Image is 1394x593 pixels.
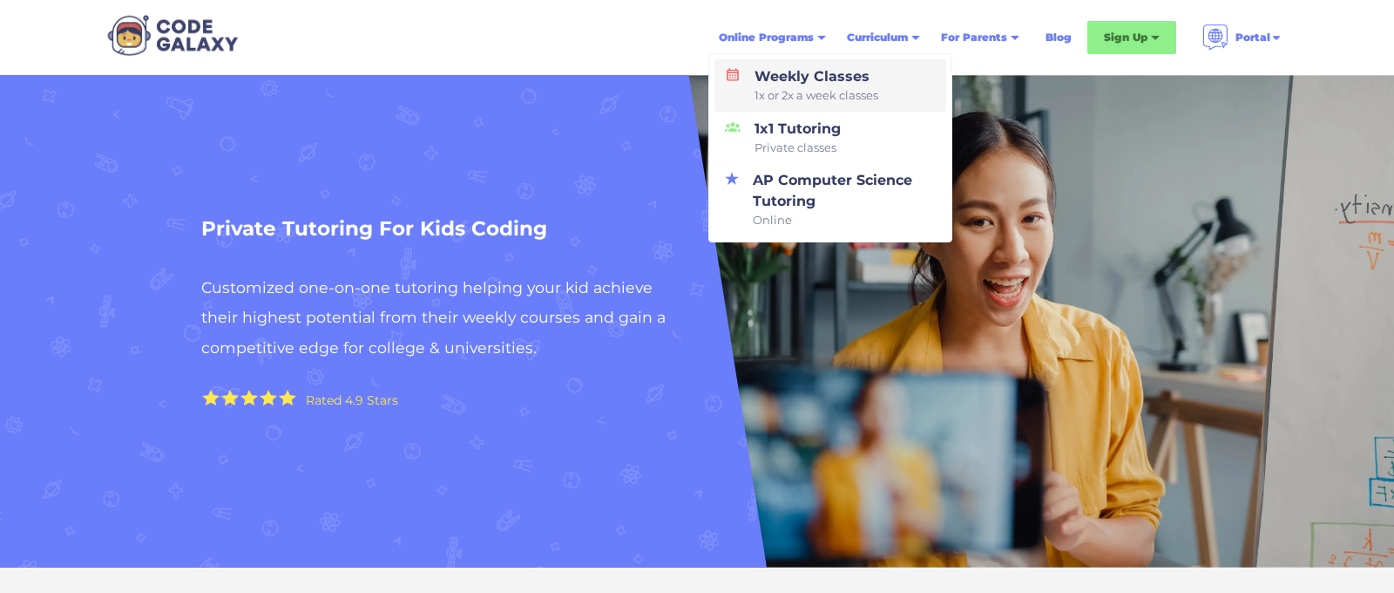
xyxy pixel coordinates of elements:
img: Yellow Star - the Code Galaxy [279,390,296,406]
span: Online [753,212,936,229]
div: Rated 4.9 Stars [306,394,398,406]
div: Curriculum [847,29,908,46]
div: Portal [1235,29,1270,46]
div: Online Programs [719,29,814,46]
div: Sign Up [1087,21,1176,54]
a: AP Computer Science TutoringOnline [714,163,946,236]
a: Weekly Classes1x or 2x a week classes [714,59,946,112]
div: For Parents [930,22,1030,53]
span: 1x or 2x a week classes [755,87,878,105]
h1: Private Tutoring For Kids Coding [201,211,688,247]
img: Yellow Star - the Code Galaxy [221,390,239,406]
img: Yellow Star - the Code Galaxy [260,390,277,406]
a: 1x1 TutoringPrivate classes [714,112,946,164]
div: Curriculum [836,22,930,53]
div: Portal [1192,17,1293,58]
div: Sign Up [1104,29,1147,46]
h2: Customized one-on-one tutoring helping your kid achieve their highest potential from their weekly... [201,273,688,363]
div: 1x1 Tutoring [748,119,841,157]
nav: Online Programs [708,53,952,242]
img: Yellow Star - the Code Galaxy [202,390,220,406]
a: Blog [1035,22,1082,53]
div: Online Programs [708,22,836,53]
span: Private classes [755,140,841,157]
img: Yellow Star - the Code Galaxy [240,390,258,406]
div: AP Computer Science Tutoring [746,170,936,229]
div: For Parents [941,29,1007,46]
div: Weekly Classes [748,66,878,105]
